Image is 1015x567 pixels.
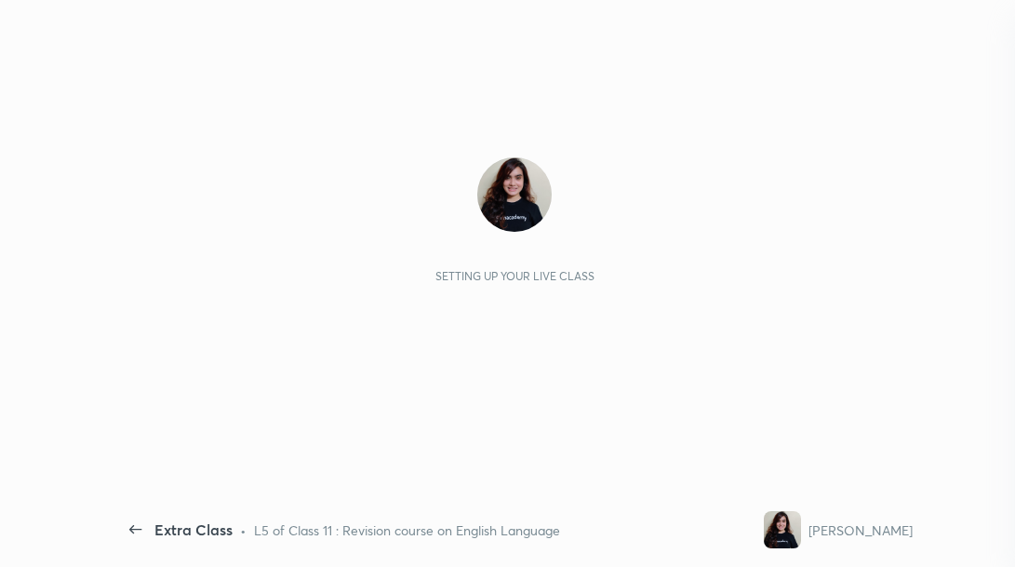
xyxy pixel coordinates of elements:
div: • [240,520,247,540]
div: [PERSON_NAME] [808,520,913,540]
div: Setting up your live class [435,269,594,283]
div: Extra Class [154,519,233,541]
div: L5 of Class 11 : Revision course on English Language [254,520,560,540]
img: 1759036fb86c4305ac11592cdf7cb422.jpg [764,511,801,548]
img: 1759036fb86c4305ac11592cdf7cb422.jpg [477,157,552,232]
